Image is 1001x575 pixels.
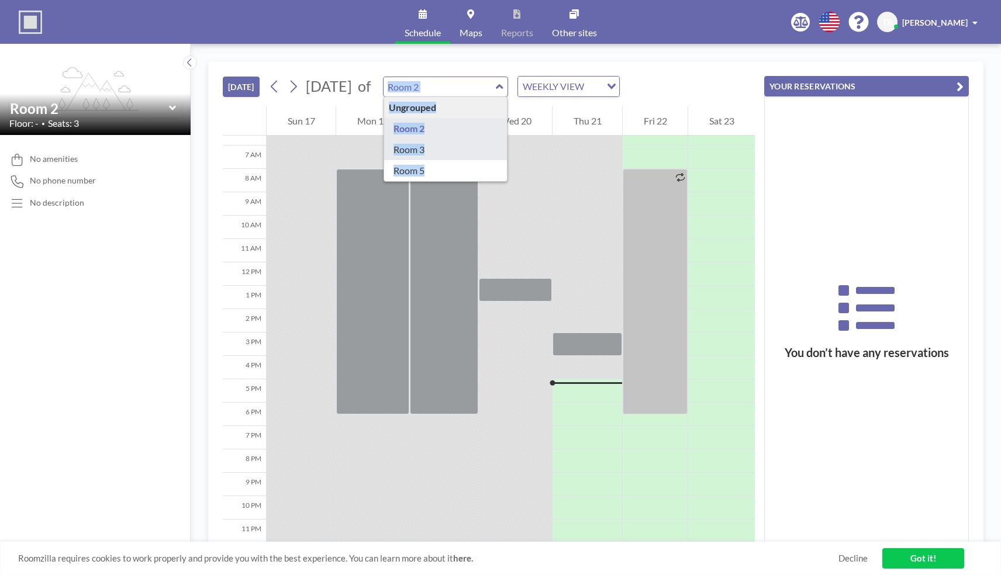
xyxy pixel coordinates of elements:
[223,239,266,262] div: 11 AM
[223,216,266,239] div: 10 AM
[223,146,266,169] div: 7 AM
[306,77,352,95] span: [DATE]
[223,519,266,543] div: 11 PM
[223,379,266,403] div: 5 PM
[764,76,969,96] button: YOUR RESERVATIONS
[384,139,508,160] div: Room 3
[223,356,266,379] div: 4 PM
[838,553,868,564] a: Decline
[19,11,42,34] img: organization-logo
[384,118,508,139] div: Room 2
[405,28,441,37] span: Schedule
[223,496,266,519] div: 10 PM
[18,553,838,564] span: Roomzilla requires cookies to work properly and provide you with the best experience. You can lea...
[223,286,266,309] div: 1 PM
[48,117,79,129] span: Seats: 3
[10,100,169,117] input: Room 2
[460,28,482,37] span: Maps
[223,77,260,97] button: [DATE]
[520,79,586,94] span: WEEKLY VIEW
[882,548,964,569] a: Got it!
[902,18,968,27] span: [PERSON_NAME]
[553,106,622,136] div: Thu 21
[42,120,45,127] span: •
[336,106,409,136] div: Mon 18
[453,553,473,563] a: here.
[30,175,96,186] span: No phone number
[688,106,755,136] div: Sat 23
[9,117,39,129] span: Floor: -
[223,309,266,332] div: 2 PM
[623,106,688,136] div: Fri 22
[223,449,266,473] div: 8 PM
[479,106,552,136] div: Wed 20
[30,154,78,164] span: No amenities
[223,262,266,286] div: 12 PM
[223,192,266,216] div: 9 AM
[223,169,266,192] div: 8 AM
[30,198,84,208] div: No description
[384,160,508,181] div: Room 5
[223,426,266,449] div: 7 PM
[223,403,266,426] div: 6 PM
[223,332,266,356] div: 3 PM
[501,28,533,37] span: Reports
[384,77,496,96] input: Room 2
[223,473,266,496] div: 9 PM
[384,97,508,118] div: Ungrouped
[765,345,968,360] h3: You don’t have any reservations
[518,77,619,96] div: Search for option
[358,77,371,95] span: of
[552,28,597,37] span: Other sites
[267,106,336,136] div: Sun 17
[882,17,892,27] span: TR
[588,79,600,94] input: Search for option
